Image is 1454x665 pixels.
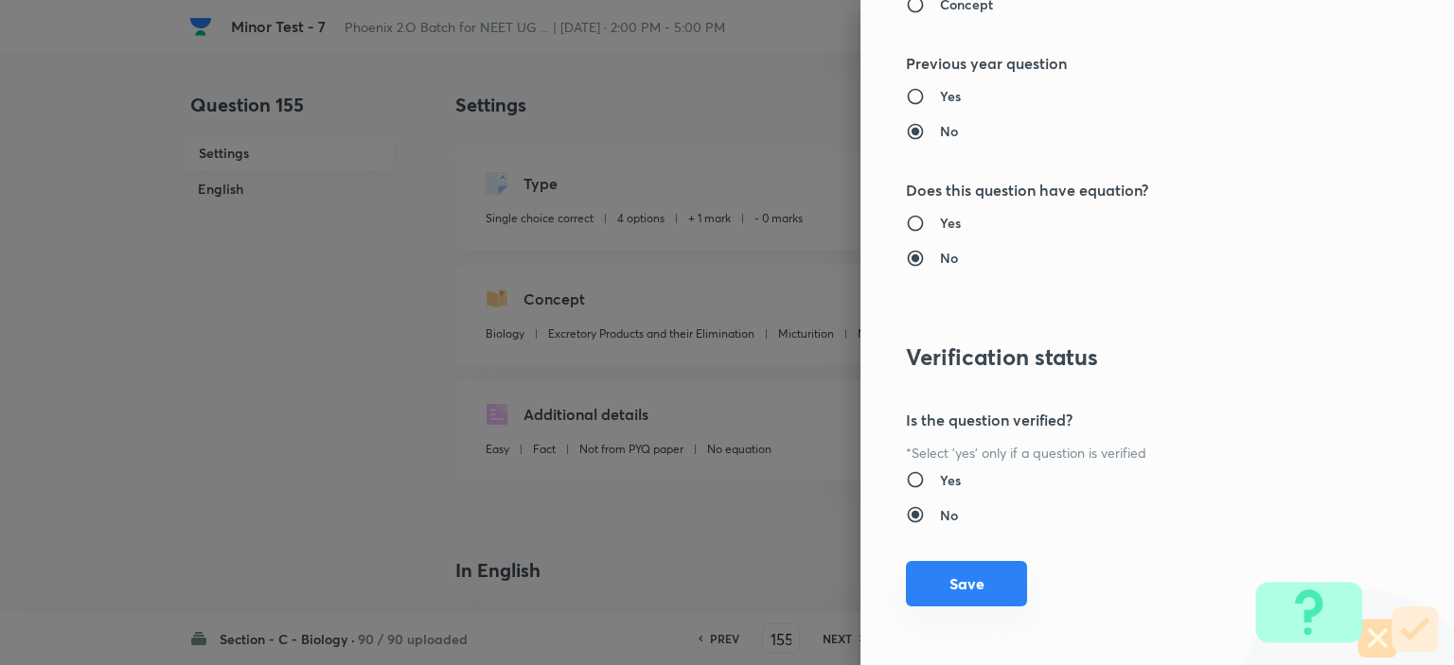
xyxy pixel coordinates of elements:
h3: Verification status [906,343,1345,371]
h6: Yes [940,86,961,106]
h5: Previous year question [906,52,1345,75]
h6: No [940,248,958,268]
p: *Select 'yes' only if a question is verified [906,443,1345,463]
h6: No [940,121,958,141]
h5: Does this question have equation? [906,179,1345,201]
button: Save [906,561,1027,606]
h6: Yes [940,470,961,490]
h6: No [940,505,958,525]
h5: Is the question verified? [906,409,1345,431]
h6: Yes [940,213,961,233]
